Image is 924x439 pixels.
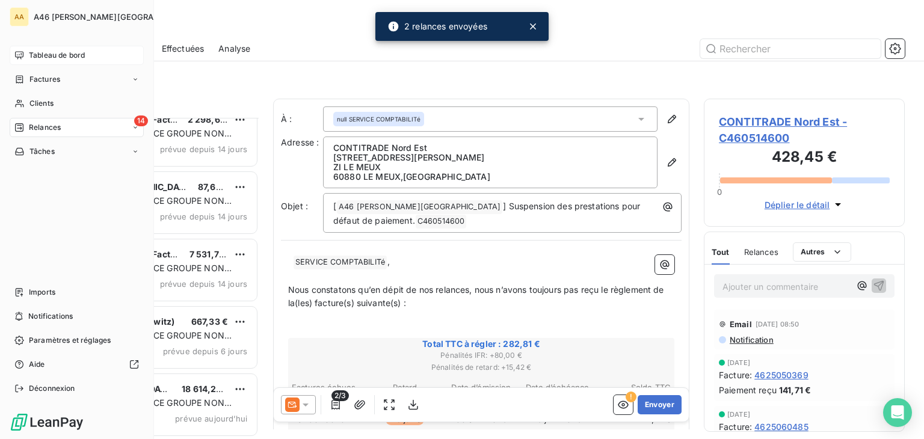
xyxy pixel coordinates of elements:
span: [DATE] [727,411,750,418]
th: Solde TTC [596,381,671,394]
span: PLAN DE RELANCE GROUPE NON AUTOMATIQUE [86,330,232,352]
span: Total [600,429,673,439]
span: Notification [728,335,774,345]
label: À : [281,113,323,125]
span: Notifications [28,311,73,322]
span: Imports [29,287,55,298]
p: CONTITRADE Nord Est [333,143,647,153]
th: Date d’échéance [520,381,595,394]
span: 2/3 [331,390,349,401]
span: Nbr de factures [528,429,600,439]
span: prévue aujourd’hui [175,414,247,423]
span: Adresse : [281,137,319,147]
span: 0 [717,187,722,197]
div: 2 relances envoyées [387,16,487,37]
th: Retard [368,381,443,394]
span: prévue depuis 14 jours [160,144,247,154]
span: Relances [744,247,778,257]
span: 7 531,79 € [189,249,233,259]
th: Factures échues [291,381,366,394]
input: Rechercher [700,39,881,58]
span: Paiement reçu [719,384,777,396]
span: Relances [29,122,61,133]
span: [DATE] 08:50 [756,321,799,328]
span: 87,65 € [198,182,229,192]
span: Clients [29,98,54,109]
span: Factures [29,74,60,85]
span: PLAN DE RELANCE GROUPE NON AUTOMATIQUE [86,195,232,218]
span: Déconnexion [29,383,75,394]
span: C460514600 [416,215,467,229]
div: Open Intercom Messenger [883,398,912,427]
button: Envoyer [638,395,682,414]
a: Aide [10,355,144,374]
span: Tâches [29,146,55,157]
p: ZI LE MEUX [333,162,647,172]
h3: 428,45 € [719,146,890,170]
span: 2 298,60 € [188,114,234,124]
span: 141,71 € [779,384,811,396]
button: Déplier le détail [761,198,848,212]
span: Pénalités [290,429,528,439]
th: Date d’émission [444,381,519,394]
span: , [387,256,390,266]
span: Déplier le détail [765,198,830,211]
span: Total TTC à régler : 282,81 € [290,338,673,350]
span: Facture : [719,369,752,381]
span: Objet : [281,201,308,211]
span: Email [730,319,752,329]
span: prévue depuis 6 jours [163,346,247,356]
span: SERVICE COMPTABILITé [294,256,387,269]
span: A46 [PERSON_NAME][GEOGRAPHIC_DATA] [34,12,200,22]
span: prévue depuis 14 jours [160,279,247,289]
span: 4625050369 [754,369,808,381]
span: Effectuées [162,43,205,55]
span: 667,33 € [191,316,228,327]
span: Paramètres et réglages [29,335,111,346]
span: [ [333,201,336,211]
span: Tout [712,247,730,257]
span: Analyse [218,43,250,55]
span: 14 [134,115,148,126]
span: null SERVICE COMPTABILITé [337,115,420,123]
span: 4625060485 [754,420,808,433]
span: Pénalités IFR : + 80,00 € [290,350,673,361]
img: Logo LeanPay [10,413,84,432]
span: 18 614,27 € [182,384,229,394]
div: AA [10,7,29,26]
span: CONTITRADE Nord Est - C460514600 [719,114,890,146]
span: Tableau de bord [29,50,85,61]
span: A46 [PERSON_NAME][GEOGRAPHIC_DATA] [337,200,502,214]
div: grid [58,118,259,439]
span: PLAN DE RELANCE GROUPE NON AUTOMATIQUE [86,398,232,420]
span: ] Suspension des prestations pour défaut de paiement. [333,201,642,226]
span: PLAN DE RELANCE GROUPE NON AUTOMATIQUE [86,128,232,150]
span: Aide [29,359,45,370]
span: Nous constatons qu’en dépit de nos relances, nous n’avons toujours pas reçu le règlement de la(le... [288,284,667,309]
button: Autres [793,242,851,262]
p: [STREET_ADDRESS][PERSON_NAME] [333,153,647,162]
span: Facture : [719,420,752,433]
span: [DATE] [727,359,750,366]
span: PLAN DE RELANCE GROUPE NON AUTOMATIQUE [86,263,232,285]
span: Pénalités de retard : + 15,42 € [290,362,673,373]
p: 60880 LE MEUX , [GEOGRAPHIC_DATA] [333,172,647,182]
span: prévue depuis 14 jours [160,212,247,221]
